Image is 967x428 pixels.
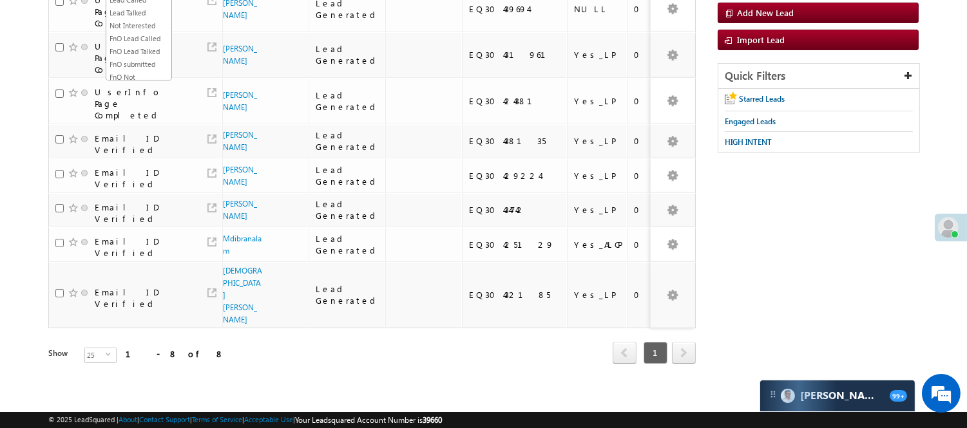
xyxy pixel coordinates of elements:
[223,90,257,112] a: [PERSON_NAME]
[574,135,621,147] div: Yes_LP
[469,3,561,15] div: EQ30439694
[469,170,561,181] div: EQ30429224
[574,289,621,301] div: Yes_LP
[634,135,673,147] div: 0
[469,204,561,216] div: EQ30434742
[760,380,915,412] div: carter-dragCarter[PERSON_NAME]99+
[95,286,191,310] div: Email ID Verified
[22,68,54,84] img: d_60004797649_company_0_60004797649
[574,3,621,15] div: NULL
[781,389,795,403] img: Carter
[634,170,673,181] div: 0
[126,346,224,361] div: 1 - 8 of 8
[223,234,262,256] a: Mdibranalam
[316,43,380,66] div: Lead Generated
[469,95,561,107] div: EQ30424381
[574,170,621,181] div: Yes_LP
[672,342,696,364] span: next
[244,415,293,423] a: Acceptable Use
[613,342,637,364] span: prev
[634,289,673,301] div: 0
[48,414,442,426] span: © 2025 LeadSquared | | | | |
[725,116,776,126] span: Engaged Leads
[574,95,621,107] div: Yes_LP
[223,165,257,187] a: [PERSON_NAME]
[469,49,561,60] div: EQ30431961
[95,167,191,190] div: Email ID Verified
[672,343,696,364] a: next
[768,389,778,400] img: carter-drag
[48,348,74,359] div: Show
[95,86,191,121] div: UserInfo Page Completed
[316,164,380,187] div: Lead Generated
[223,44,257,66] a: [PERSON_NAME]
[223,266,262,324] a: [DEMOGRAPHIC_DATA][PERSON_NAME]
[223,199,257,221] a: [PERSON_NAME]
[106,59,171,70] a: FnO submitted
[106,46,171,57] a: FnO Lead Talked
[67,68,216,84] div: Chat with us now
[85,348,106,362] span: 25
[192,415,242,423] a: Terms of Service
[95,41,191,75] div: UserInfo Page Completed
[316,283,380,306] div: Lead Generated
[574,239,621,250] div: Yes_ALCP
[106,351,116,357] span: select
[634,95,673,107] div: 0
[574,204,621,216] div: Yes_LP
[634,3,673,15] div: 0
[613,343,637,364] a: prev
[469,239,561,250] div: EQ30425129
[316,233,380,256] div: Lead Generated
[634,204,673,216] div: 0
[316,89,380,113] div: Lead Generated
[739,94,785,104] span: Starred Leads
[316,198,380,221] div: Lead Generated
[106,20,171,32] a: Not Interested
[106,7,171,19] a: Lead Talked
[95,201,191,225] div: Email ID Verified
[106,33,171,44] a: FnO Lead Called
[718,64,919,89] div: Quick Filters
[725,137,772,147] span: HIGH INTENT
[95,236,191,259] div: Email ID Verified
[737,34,785,45] span: Import Lead
[469,135,561,147] div: EQ30438135
[644,342,667,364] span: 1
[139,415,190,423] a: Contact Support
[211,6,242,37] div: Minimize live chat window
[95,133,191,156] div: Email ID Verified
[106,71,171,95] a: FnO Not Interested
[295,415,442,425] span: Your Leadsquared Account Number is
[223,130,257,152] a: [PERSON_NAME]
[316,129,380,153] div: Lead Generated
[737,7,794,18] span: Add New Lead
[634,239,673,250] div: 0
[634,49,673,60] div: 0
[423,415,442,425] span: 39660
[119,415,137,423] a: About
[800,389,883,402] span: Carter
[574,49,621,60] div: Yes_LP
[175,333,234,351] em: Start Chat
[469,289,561,301] div: EQ30432185
[17,119,235,323] textarea: Type your message and hit 'Enter'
